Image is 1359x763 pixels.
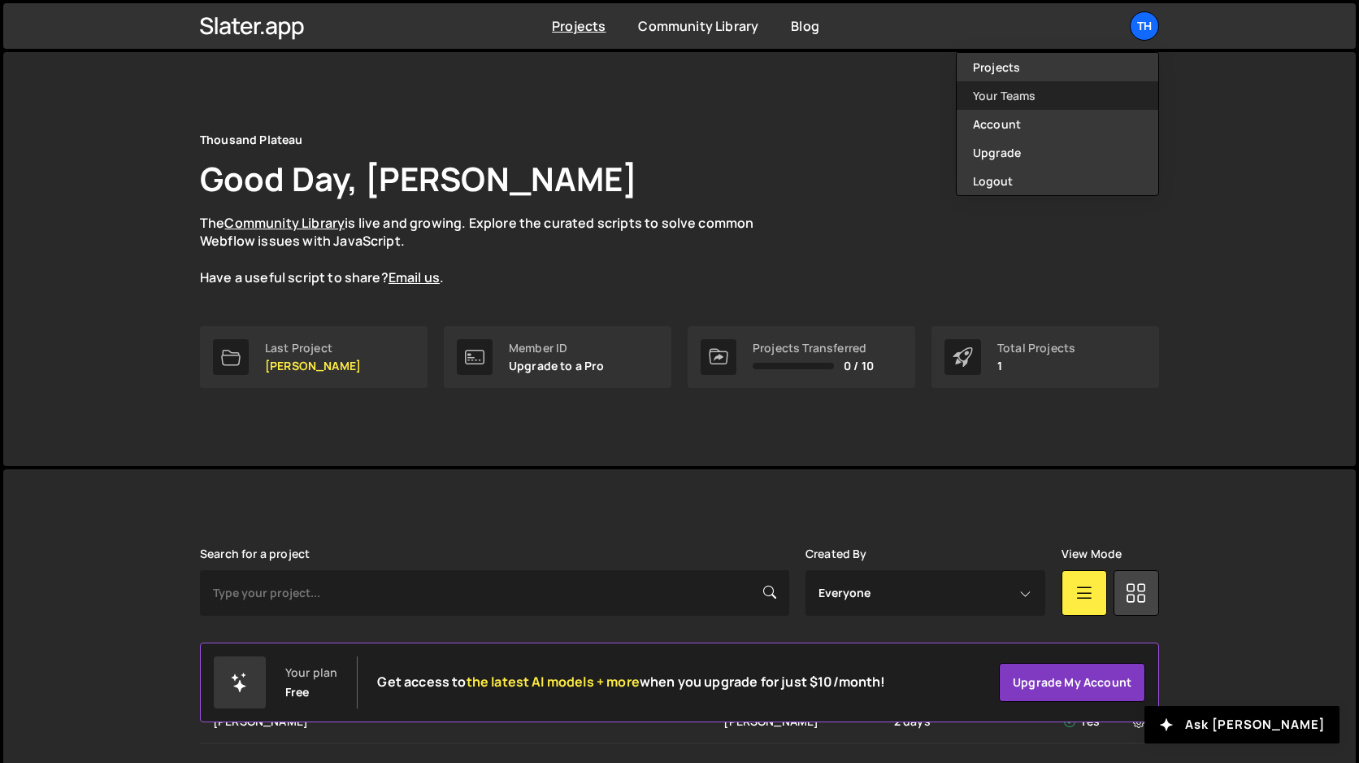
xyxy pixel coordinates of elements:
[957,138,1158,167] a: Upgrade
[200,130,303,150] div: Thousand Plateau
[999,663,1145,702] a: Upgrade my account
[957,53,1158,81] a: Projects
[224,214,345,232] a: Community Library
[265,342,361,355] div: Last Project
[753,342,874,355] div: Projects Transferred
[844,360,874,373] span: 0 / 10
[997,342,1075,355] div: Total Projects
[552,17,606,35] a: Projects
[200,326,428,388] a: Last Project [PERSON_NAME]
[957,110,1158,138] a: Account
[805,547,867,560] label: Created By
[389,268,440,286] a: Email us
[200,570,789,616] input: Type your project...
[265,360,361,373] p: [PERSON_NAME]
[1144,706,1339,743] button: Ask [PERSON_NAME]
[997,360,1075,373] p: 1
[509,360,605,373] p: Upgrade to a Pro
[957,167,1158,195] button: Logout
[1130,11,1159,41] a: Th
[200,214,785,287] p: The is live and growing. Explore the curated scripts to solve common Webflow issues with JavaScri...
[200,547,310,560] label: Search for a project
[1062,547,1122,560] label: View Mode
[638,17,758,35] a: Community Library
[285,666,337,679] div: Your plan
[377,674,885,690] h2: Get access to when you upgrade for just $10/month!
[285,686,310,699] div: Free
[957,81,1158,110] a: Your Teams
[509,342,605,355] div: Member ID
[200,156,637,201] h1: Good Day, [PERSON_NAME]
[791,17,819,35] a: Blog
[467,673,640,691] span: the latest AI models + more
